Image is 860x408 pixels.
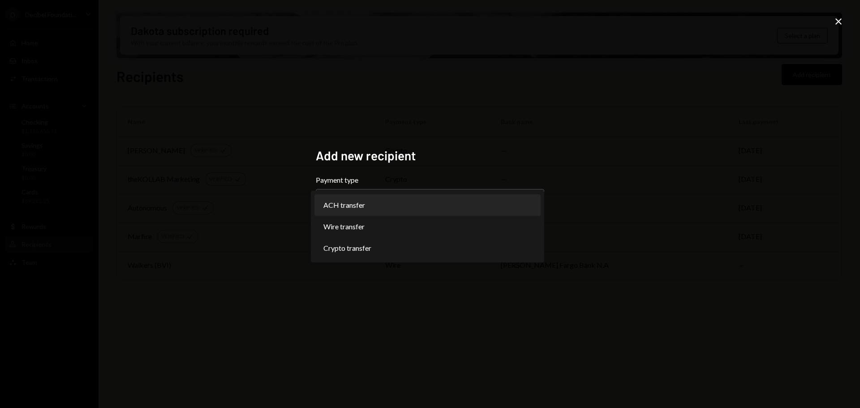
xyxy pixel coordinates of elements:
[316,189,544,214] button: Payment type
[316,147,544,164] h2: Add new recipient
[323,200,365,210] span: ACH transfer
[323,221,365,232] span: Wire transfer
[323,243,371,253] span: Crypto transfer
[316,175,544,185] label: Payment type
